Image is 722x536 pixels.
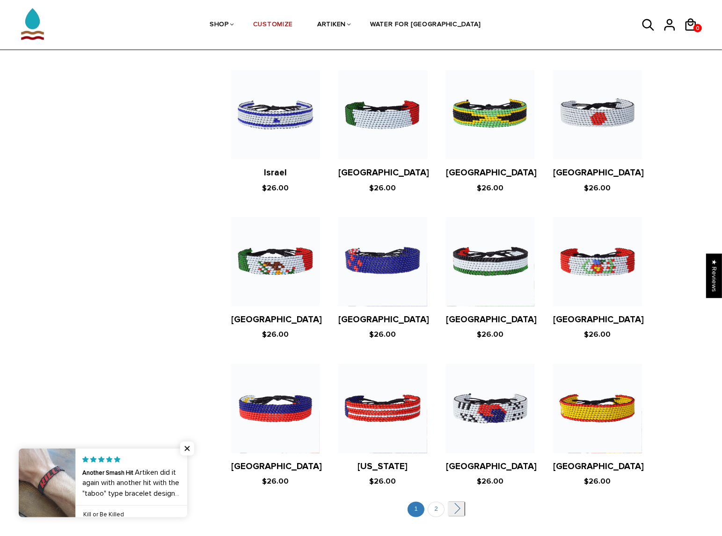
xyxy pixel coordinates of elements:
a: WATER FOR [GEOGRAPHIC_DATA] [370,0,481,50]
a: 1 [408,502,424,517]
span: $26.00 [584,183,611,193]
span: $26.00 [262,477,289,486]
a: 0 [693,24,702,32]
a:  [448,502,465,516]
a: [GEOGRAPHIC_DATA] [553,462,644,472]
span: $26.00 [477,330,503,340]
a: SHOP [210,0,229,50]
a: [US_STATE] [358,462,408,472]
span: $26.00 [262,183,289,193]
span: $26.00 [584,477,611,486]
span: $26.00 [370,183,396,193]
a: [GEOGRAPHIC_DATA] [231,462,322,472]
a: [GEOGRAPHIC_DATA] [338,167,429,178]
a: [GEOGRAPHIC_DATA] [553,167,644,178]
span: $26.00 [584,330,611,340]
a: Israel [264,167,287,178]
span: 0 [693,22,702,34]
a: [GEOGRAPHIC_DATA] [446,315,537,326]
a: [GEOGRAPHIC_DATA] [446,167,537,178]
span: $26.00 [370,477,396,486]
span: $26.00 [370,330,396,340]
span: $26.00 [477,477,503,486]
a: [GEOGRAPHIC_DATA] [231,315,322,326]
div: Click to open Judge.me floating reviews tab [706,254,722,298]
a: [GEOGRAPHIC_DATA] [446,462,537,472]
a: ARTIKEN [317,0,346,50]
a: CUSTOMIZE [253,0,293,50]
span: $26.00 [262,330,289,340]
span: $26.00 [477,183,503,193]
a: [GEOGRAPHIC_DATA] [338,315,429,326]
span: Close popup widget [180,442,194,456]
a: 2 [428,502,445,517]
a: [GEOGRAPHIC_DATA] [553,315,644,326]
